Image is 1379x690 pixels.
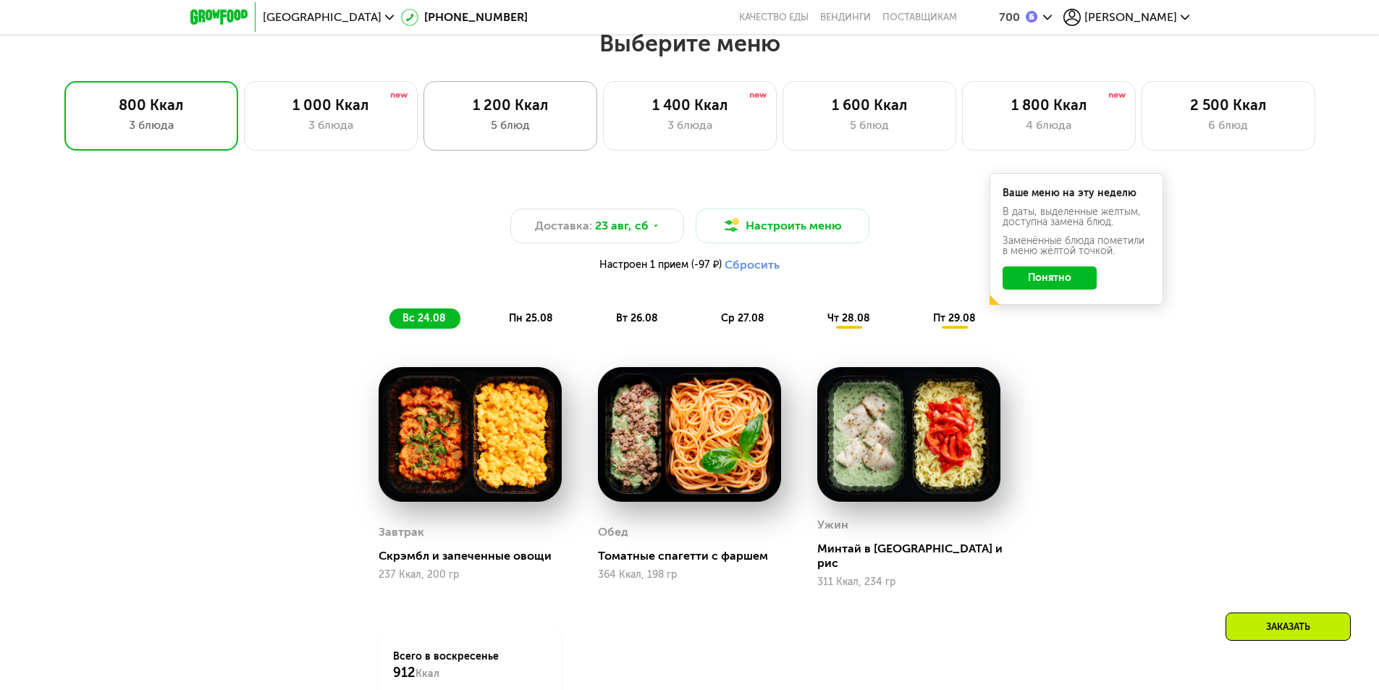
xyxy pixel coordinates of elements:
[509,312,553,324] span: пн 25.08
[721,312,764,324] span: ср 27.08
[820,12,871,23] a: Вендинги
[379,521,424,543] div: Завтрак
[439,96,582,114] div: 1 200 Ккал
[1003,188,1150,198] div: Ваше меню на эту неделю
[416,668,439,680] span: Ккал
[725,258,780,272] button: Сбросить
[616,312,658,324] span: вт 26.08
[999,12,1020,23] div: 700
[599,260,722,270] span: Настроен 1 прием (-97 ₽)
[1003,236,1150,256] div: Заменённые блюда пометили в меню жёлтой точкой.
[259,96,402,114] div: 1 000 Ккал
[739,12,809,23] a: Качество еды
[1226,613,1351,641] div: Заказать
[379,569,562,581] div: 237 Ккал, 200 гр
[618,117,762,134] div: 3 блюда
[977,96,1121,114] div: 1 800 Ккал
[817,542,1012,571] div: Минтай в [GEOGRAPHIC_DATA] и рис
[618,96,762,114] div: 1 400 Ккал
[393,649,547,681] div: Всего в воскресенье
[535,217,592,235] span: Доставка:
[1084,12,1177,23] span: [PERSON_NAME]
[1003,266,1097,290] button: Понятно
[595,217,649,235] span: 23 авг, сб
[817,514,848,536] div: Ужин
[402,312,446,324] span: вс 24.08
[1157,117,1300,134] div: 6 блюд
[598,549,793,563] div: Томатные спагетти с фаршем
[80,96,223,114] div: 800 Ккал
[439,117,582,134] div: 5 блюд
[259,117,402,134] div: 3 блюда
[1157,96,1300,114] div: 2 500 Ккал
[401,9,528,26] a: [PHONE_NUMBER]
[798,96,941,114] div: 1 600 Ккал
[933,312,976,324] span: пт 29.08
[263,12,381,23] span: [GEOGRAPHIC_DATA]
[598,521,628,543] div: Обед
[827,312,870,324] span: чт 28.08
[798,117,941,134] div: 5 блюд
[882,12,957,23] div: поставщикам
[379,549,573,563] div: Скрэмбл и запеченные овощи
[46,29,1333,58] h2: Выберите меню
[393,665,416,681] span: 912
[817,576,1000,588] div: 311 Ккал, 234 гр
[80,117,223,134] div: 3 блюда
[598,569,781,581] div: 364 Ккал, 198 гр
[1003,207,1150,227] div: В даты, выделенные желтым, доступна замена блюд.
[977,117,1121,134] div: 4 блюда
[696,209,869,243] button: Настроить меню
